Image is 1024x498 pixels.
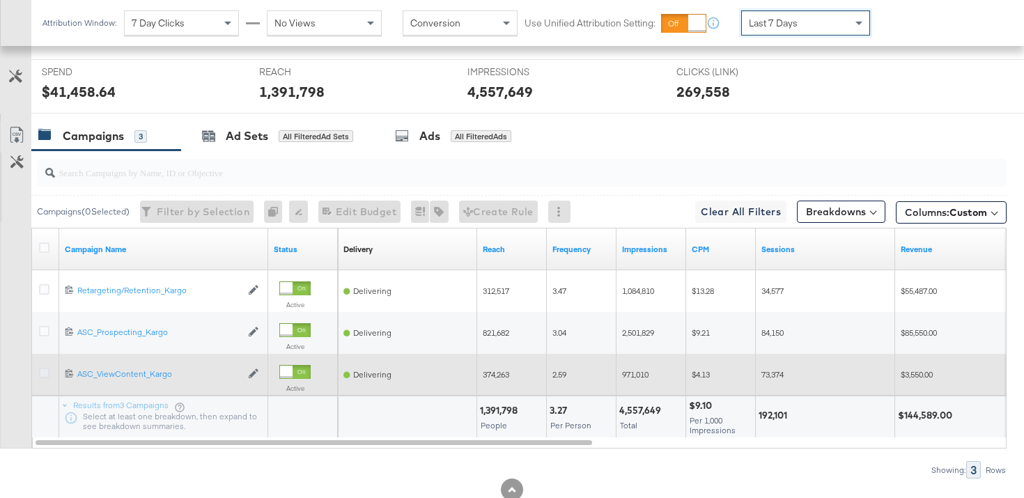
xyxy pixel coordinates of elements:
[264,201,289,223] div: 0
[134,130,147,143] div: 3
[65,244,263,255] a: Your campaign name.
[483,244,541,255] a: The number of people your ad was served to.
[552,327,566,338] span: 3.04
[77,327,241,339] a: ASC_Prospecting_Kargo
[701,203,781,221] span: Clear All Filters
[481,420,507,430] span: People
[901,286,937,296] span: $55,487.00
[77,368,241,380] a: ASC_ViewContent_Kargo
[483,286,509,296] span: 312,517
[949,206,987,219] span: Custom
[619,404,665,417] div: 4,557,649
[42,18,117,28] div: Attribution Window:
[467,65,572,79] span: IMPRESSIONS
[467,81,533,102] div: 4,557,649
[226,128,268,144] div: Ad Sets
[622,244,681,255] a: The number of times your ad was served. On mobile apps an ad is counted as served the first time ...
[931,465,966,475] div: Showing:
[620,420,637,430] span: Total
[132,17,185,29] span: 7 Day Clicks
[985,465,1007,475] div: Rows
[274,244,332,255] a: Shows the current state of your Ad Campaign.
[759,409,791,422] div: 192,101
[552,286,566,296] span: 3.47
[451,130,511,143] div: All Filtered Ads
[622,286,654,296] span: 1,084,810
[259,81,325,102] div: 1,391,798
[410,17,460,29] span: Conversion
[63,128,124,144] div: Campaigns
[343,244,373,255] div: Delivery
[37,205,130,218] div: Campaigns ( 0 Selected)
[279,130,353,143] div: All Filtered Ad Sets
[42,65,146,79] span: SPEND
[483,327,509,338] span: 821,682
[525,17,655,30] label: Use Unified Attribution Setting:
[690,415,736,435] span: Per 1,000 Impressions
[761,286,784,296] span: 34,577
[622,369,649,380] span: 971,010
[42,81,116,102] div: $41,458.64
[901,327,937,338] span: $85,550.00
[419,128,440,144] div: Ads
[77,285,241,296] div: Retargeting/Retention_Kargo
[480,404,522,417] div: 1,391,798
[905,205,987,219] span: Columns:
[761,327,784,338] span: 84,150
[259,65,364,79] span: REACH
[343,244,373,255] a: Reflects the ability of your Ad Campaign to achieve delivery based on ad states, schedule and bud...
[692,369,710,380] span: $4.13
[279,300,311,309] label: Active
[550,404,571,417] div: 3.27
[279,342,311,351] label: Active
[676,81,730,102] div: 269,558
[692,286,714,296] span: $13.28
[353,369,391,380] span: Delivering
[695,201,786,223] button: Clear All Filters
[622,327,654,338] span: 2,501,829
[550,420,591,430] span: Per Person
[896,201,1007,224] button: Columns:Custom
[274,17,316,29] span: No Views
[692,327,710,338] span: $9.21
[279,384,311,393] label: Active
[749,17,798,29] span: Last 7 Days
[552,244,611,255] a: The average number of times your ad was served to each person.
[692,244,750,255] a: The average cost you've paid to have 1,000 impressions of your ad.
[55,153,920,180] input: Search Campaigns by Name, ID or Objective
[77,285,241,297] a: Retargeting/Retention_Kargo
[689,399,716,412] div: $9.10
[761,369,784,380] span: 73,374
[353,286,391,296] span: Delivering
[552,369,566,380] span: 2.59
[898,409,956,422] div: $144,589.00
[901,369,933,380] span: $3,550.00
[761,244,890,255] a: Sessions - GA Sessions - The total number of sessions
[77,327,241,338] div: ASC_Prospecting_Kargo
[353,327,391,338] span: Delivering
[797,201,885,223] button: Breakdowns
[966,461,981,478] div: 3
[676,65,781,79] span: CLICKS (LINK)
[483,369,509,380] span: 374,263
